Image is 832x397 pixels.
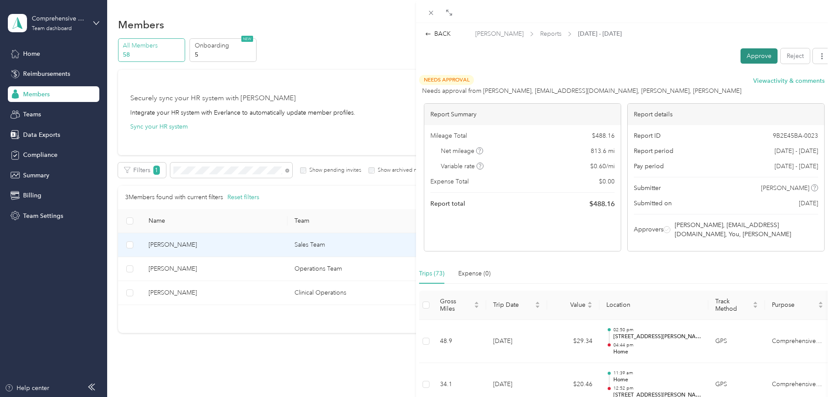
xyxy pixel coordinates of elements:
span: 813.6 mi [591,146,615,156]
span: caret-down [818,304,823,309]
span: Needs approval from [PERSON_NAME], [EMAIL_ADDRESS][DOMAIN_NAME], [PERSON_NAME], [PERSON_NAME] [422,86,741,95]
span: Submitter [634,183,661,193]
span: [PERSON_NAME], [EMAIL_ADDRESS][DOMAIN_NAME], You, [PERSON_NAME] [675,221,816,239]
span: Net mileage [441,146,483,156]
th: Trip Date [486,291,547,320]
td: [DATE] [486,320,547,363]
td: $29.34 [547,320,599,363]
div: Expense (0) [458,269,490,278]
span: caret-up [535,300,540,305]
span: Needs Approval [419,75,474,85]
span: Approvers [634,225,663,234]
span: caret-up [474,300,479,305]
span: $ 0.60 / mi [590,162,615,171]
p: 04:44 pm [613,342,701,348]
th: Location [599,291,708,320]
span: caret-up [818,300,823,305]
div: Trips (73) [419,269,444,278]
td: 48.9 [433,320,486,363]
span: [PERSON_NAME] [761,183,809,193]
p: Home [613,376,701,384]
td: GPS [708,320,765,363]
p: Home [613,348,701,356]
div: BACK [425,29,451,38]
span: 9B2E45BA-0023 [773,131,818,140]
span: caret-down [587,304,592,309]
span: Value [554,301,585,309]
button: Reject [781,48,810,64]
span: caret-down [753,304,758,309]
div: Report Summary [424,104,621,125]
span: Variable rate [441,162,484,171]
button: Approve [741,48,778,64]
span: Report total [430,199,465,208]
span: Trip Date [493,301,533,309]
span: [DATE] - [DATE] [578,29,622,38]
iframe: Everlance-gr Chat Button Frame [783,348,832,397]
span: Pay period [634,162,664,171]
button: Viewactivity & comments [753,76,825,85]
span: $ 488.16 [592,131,615,140]
p: 12:52 pm [613,385,701,391]
span: [PERSON_NAME] [475,29,524,38]
span: caret-up [587,300,592,305]
th: Gross Miles [433,291,486,320]
span: [DATE] - [DATE] [775,162,818,171]
span: caret-up [753,300,758,305]
td: Comprehensive Prosthetics & Orthotics [765,320,830,363]
span: Submitted on [634,199,672,208]
p: 02:50 pm [613,327,701,333]
span: [DATE] - [DATE] [775,146,818,156]
span: Purpose [772,301,816,309]
span: caret-down [535,304,540,309]
span: Report period [634,146,673,156]
th: Purpose [765,291,830,320]
p: [STREET_ADDRESS][PERSON_NAME] [613,333,701,341]
span: caret-down [474,304,479,309]
span: Mileage Total [430,131,467,140]
span: Expense Total [430,177,469,186]
th: Value [547,291,599,320]
th: Track Method [708,291,765,320]
span: $ 488.16 [589,199,615,209]
span: Report ID [634,131,661,140]
span: [DATE] [799,199,818,208]
div: Report details [628,104,824,125]
span: $ 0.00 [599,177,615,186]
p: 11:39 am [613,370,701,376]
span: Gross Miles [440,298,472,312]
span: Track Method [715,298,751,312]
span: Reports [540,29,561,38]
